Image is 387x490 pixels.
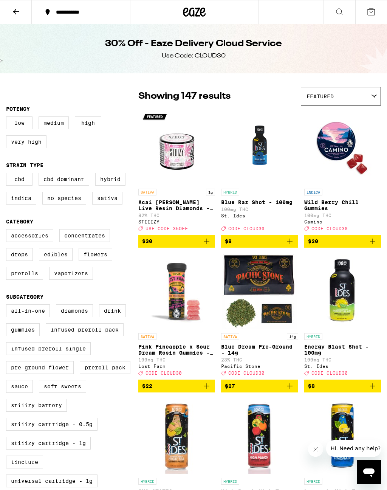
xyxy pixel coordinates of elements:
[6,418,98,431] label: STIIIZY Cartridge - 0.5g
[138,380,215,392] button: Add to bag
[304,478,322,485] p: HYBRID
[39,380,86,393] label: Soft Sweets
[138,235,215,248] button: Add to bag
[311,226,348,231] span: CODE CLOUD30
[304,364,381,369] div: St. Ides
[75,116,101,129] label: High
[139,399,215,474] img: St. Ides - Georgia Peach High Tea
[305,254,380,329] img: St. Ides - Energy Blast Shot - 100mg
[304,235,381,248] button: Add to bag
[221,357,298,362] p: 23% THC
[6,106,30,112] legend: Potency
[228,226,265,231] span: CODE CLOUD30
[228,371,265,376] span: CODE CLOUD30
[304,199,381,211] p: Wild Berry Chill Gummies
[222,254,297,329] img: Pacific Stone - Blue Dream Pre-Ground - 14g
[357,460,381,484] iframe: Button to launch messaging window
[138,109,215,235] a: Open page for Acai Berry Live Resin Diamonds - 1g from STIIIZY
[6,192,36,205] label: Indica
[304,333,322,340] p: HYBRID
[138,213,215,218] p: 82% THC
[304,357,381,362] p: 100mg THC
[138,478,156,485] p: HYBRID
[138,254,215,329] img: Lost Farm - Pink Pineapple x Sour Dream Rosin Gummies - 100mg
[6,294,43,300] legend: Subcategory
[221,364,298,369] div: Pacific Stone
[49,267,93,280] label: Vaporizers
[42,192,86,205] label: No Species
[6,304,50,317] label: All-In-One
[56,304,93,317] label: Diamonds
[105,37,282,50] h1: 30% Off - Eaze Delivery Cloud Service
[304,380,381,392] button: Add to bag
[6,135,46,148] label: Very High
[221,254,298,379] a: Open page for Blue Dream Pre-Ground - 14g from Pacific Stone
[138,199,215,211] p: Acai [PERSON_NAME] Live Resin Diamonds - 1g
[6,173,33,186] label: CBD
[6,323,40,336] label: Gummies
[39,116,69,129] label: Medium
[221,344,298,356] p: Blue Dream Pre-Ground - 14g
[6,162,43,168] legend: Strain Type
[39,173,89,186] label: CBD Dominant
[162,52,226,60] div: Use Code: CLOUD30
[142,383,152,389] span: $22
[142,238,152,244] span: $30
[221,189,239,195] p: HYBRID
[6,456,43,468] label: Tincture
[6,267,43,280] label: Prerolls
[304,213,381,218] p: 100mg THC
[99,304,126,317] label: Drink
[206,189,215,195] p: 1g
[287,333,298,340] p: 14g
[95,173,125,186] label: Hybrid
[138,90,231,103] p: Showing 147 results
[138,333,156,340] p: SATIVA
[6,219,33,225] legend: Category
[6,229,53,242] label: Accessories
[222,109,297,185] img: St. Ides - Blue Raz Shot - 100mg
[221,207,298,212] p: 100mg THC
[221,399,297,474] img: St. Ides - High Punch High Tea
[6,342,91,355] label: Infused Preroll Single
[311,371,348,376] span: CODE CLOUD30
[326,440,381,457] iframe: Message from company
[308,383,315,389] span: $8
[221,478,239,485] p: HYBRID
[80,361,130,374] label: Preroll Pack
[221,109,298,235] a: Open page for Blue Raz Shot - 100mg from St. Ides
[6,380,33,393] label: Sauce
[92,192,122,205] label: Sativa
[6,248,33,261] label: Drops
[305,109,380,185] img: Camino - Wild Berry Chill Gummies
[225,238,232,244] span: $8
[304,219,381,224] div: Camino
[225,383,235,389] span: $27
[221,199,298,205] p: Blue Raz Shot - 100mg
[6,116,33,129] label: Low
[146,371,182,376] span: CODE CLOUD30
[305,399,380,474] img: St. Ides - Lemonade High Tea
[138,254,215,379] a: Open page for Pink Pineapple x Sour Dream Rosin Gummies - 100mg from Lost Farm
[6,399,67,412] label: STIIIZY Battery
[6,474,98,487] label: Universal Cartridge - 1g
[6,437,91,450] label: STIIIZY Cartridge - 1g
[79,248,112,261] label: Flowers
[221,380,298,392] button: Add to bag
[59,229,110,242] label: Concentrates
[304,254,381,379] a: Open page for Energy Blast Shot - 100mg from St. Ides
[221,213,298,218] div: St. Ides
[39,248,73,261] label: Edibles
[138,189,156,195] p: SATIVA
[139,109,215,185] img: STIIIZY - Acai Berry Live Resin Diamonds - 1g
[138,357,215,362] p: 100mg THC
[304,189,322,195] p: INDICA
[308,442,323,457] iframe: Close message
[221,333,239,340] p: SATIVA
[146,226,188,231] span: USE CODE 35OFF
[138,364,215,369] div: Lost Farm
[304,109,381,235] a: Open page for Wild Berry Chill Gummies from Camino
[307,93,334,99] span: Featured
[221,235,298,248] button: Add to bag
